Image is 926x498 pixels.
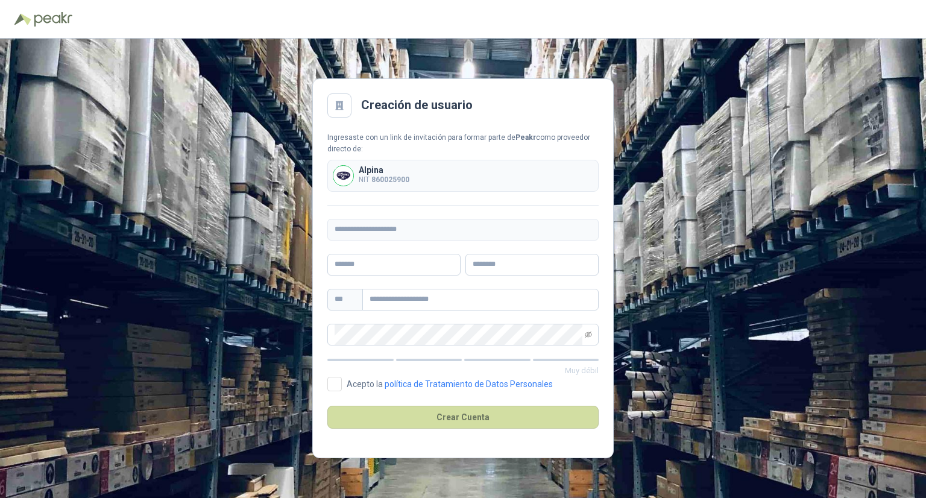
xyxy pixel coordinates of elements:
img: Peakr [34,12,72,27]
span: eye-invisible [585,331,592,338]
img: Logo [14,13,31,25]
a: política de Tratamiento de Datos Personales [385,379,553,389]
b: 860025900 [371,175,409,184]
p: NIT [359,174,409,186]
button: Crear Cuenta [327,406,599,429]
h2: Creación de usuario [361,96,473,115]
div: Ingresaste con un link de invitación para formar parte de como proveedor directo de: [327,132,599,155]
p: Muy débil [327,365,599,377]
span: Acepto la [342,380,558,388]
img: Company Logo [333,166,353,186]
b: Peakr [515,133,536,142]
p: Alpina [359,166,409,174]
